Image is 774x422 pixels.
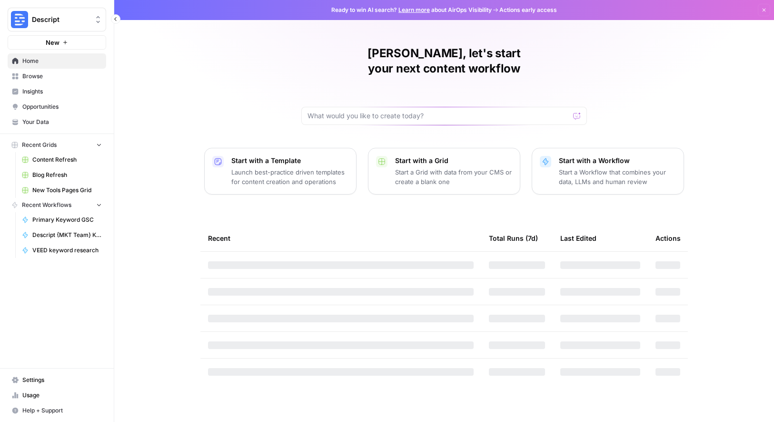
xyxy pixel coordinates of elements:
a: Primary Keyword GSC [18,212,106,227]
span: Ready to win AI search? about AirOps Visibility [331,6,492,14]
p: Start a Workflow that combines your data, LLMs and human review [559,167,676,186]
span: Descript [32,15,89,24]
img: Descript Logo [11,11,28,28]
span: Your Data [22,118,102,126]
span: Blog Refresh [32,171,102,179]
div: Total Runs (7d) [489,225,538,251]
a: Browse [8,69,106,84]
span: Settings [22,376,102,384]
span: Home [22,57,102,65]
button: Start with a GridStart a Grid with data from your CMS or create a blank one [368,148,520,195]
p: Start with a Grid [395,156,512,165]
span: Primary Keyword GSC [32,216,102,224]
span: New Tools Pages Grid [32,186,102,195]
button: Start with a WorkflowStart a Workflow that combines your data, LLMs and human review [532,148,684,195]
a: Your Data [8,114,106,130]
a: Content Refresh [18,152,106,167]
button: Workspace: Descript [8,8,106,31]
a: Descript {MKT Team} Keyword Research [18,227,106,243]
a: Opportunities [8,99,106,114]
a: Usage [8,388,106,403]
div: Last Edited [560,225,596,251]
span: New [46,38,60,47]
p: Start with a Template [231,156,348,165]
h1: [PERSON_NAME], let's start your next content workflow [301,46,587,76]
span: Content Refresh [32,155,102,164]
a: New Tools Pages Grid [18,183,106,198]
a: Settings [8,372,106,388]
span: Insights [22,87,102,96]
span: Actions early access [499,6,557,14]
p: Launch best-practice driven templates for content creation and operations [231,167,348,186]
a: Learn more [398,6,430,13]
button: New [8,35,106,50]
span: VEED keyword research [32,246,102,255]
button: Recent Grids [8,138,106,152]
span: Recent Grids [22,141,57,149]
span: Usage [22,391,102,400]
div: Actions [655,225,681,251]
div: Recent [208,225,474,251]
p: Start a Grid with data from your CMS or create a blank one [395,167,512,186]
span: Browse [22,72,102,81]
span: Recent Workflows [22,201,71,209]
a: Home [8,53,106,69]
span: Help + Support [22,406,102,415]
a: Insights [8,84,106,99]
a: Blog Refresh [18,167,106,183]
a: VEED keyword research [18,243,106,258]
button: Start with a TemplateLaunch best-practice driven templates for content creation and operations [204,148,357,195]
span: Opportunities [22,103,102,111]
button: Recent Workflows [8,198,106,212]
span: Descript {MKT Team} Keyword Research [32,231,102,239]
p: Start with a Workflow [559,156,676,165]
input: What would you like to create today? [308,111,569,121]
button: Help + Support [8,403,106,418]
